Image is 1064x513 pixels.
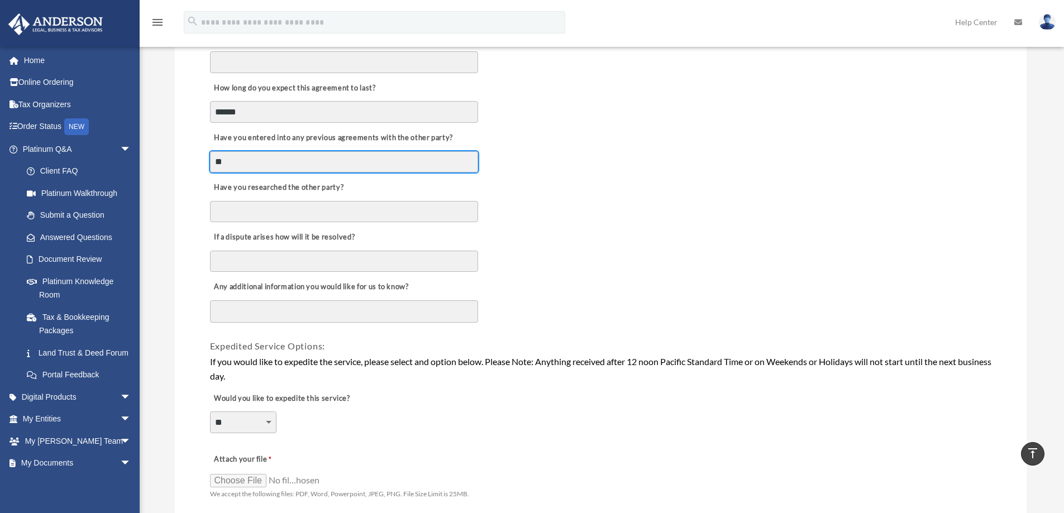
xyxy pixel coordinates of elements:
a: Online Learningarrow_drop_down [8,474,148,496]
a: Tax & Bookkeeping Packages [16,306,148,342]
label: Have you entered into any previous agreements with the other party? [210,130,456,146]
span: arrow_drop_down [120,452,142,475]
a: Home [8,49,148,71]
a: vertical_align_top [1021,442,1044,466]
a: Platinum Walkthrough [16,182,148,204]
div: NEW [64,118,89,135]
span: arrow_drop_down [120,386,142,409]
label: Have you researched the other party? [210,180,347,196]
span: arrow_drop_down [120,474,142,497]
i: vertical_align_top [1026,447,1039,460]
i: menu [151,16,164,29]
a: My [PERSON_NAME] Teamarrow_drop_down [8,430,148,452]
a: Land Trust & Deed Forum [16,342,148,364]
span: arrow_drop_down [120,408,142,431]
label: Would you like to expedite this service? [210,391,353,406]
span: Expedited Service Options: [210,341,326,351]
div: If you would like to expedite the service, please select and option below. Please Note: Anything ... [210,354,991,383]
a: Document Review [16,248,142,271]
a: My Entitiesarrow_drop_down [8,408,148,430]
img: Anderson Advisors Platinum Portal [5,13,106,35]
i: search [187,15,199,27]
label: Any additional information you would like for us to know? [210,280,412,295]
a: Tax Organizers [8,93,148,116]
a: Client FAQ [16,160,148,183]
a: Order StatusNEW [8,116,148,138]
span: arrow_drop_down [120,430,142,453]
a: Platinum Knowledge Room [16,270,148,306]
a: Portal Feedback [16,364,148,386]
label: Attach your file [210,452,322,467]
a: My Documentsarrow_drop_down [8,452,148,474]
a: Submit a Question [16,204,148,227]
a: Answered Questions [16,226,148,248]
img: User Pic [1039,14,1056,30]
a: Platinum Q&Aarrow_drop_down [8,138,148,160]
span: arrow_drop_down [120,138,142,161]
a: menu [151,20,164,29]
span: We accept the following files: PDF, Word, Powerpoint, JPEG, PNG. File Size Limit is 25MB. [210,490,469,498]
label: How long do you expect this agreement to last? [210,80,379,96]
a: Online Ordering [8,71,148,94]
label: If a dispute arises how will it be resolved? [210,230,358,246]
a: Digital Productsarrow_drop_down [8,386,148,408]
